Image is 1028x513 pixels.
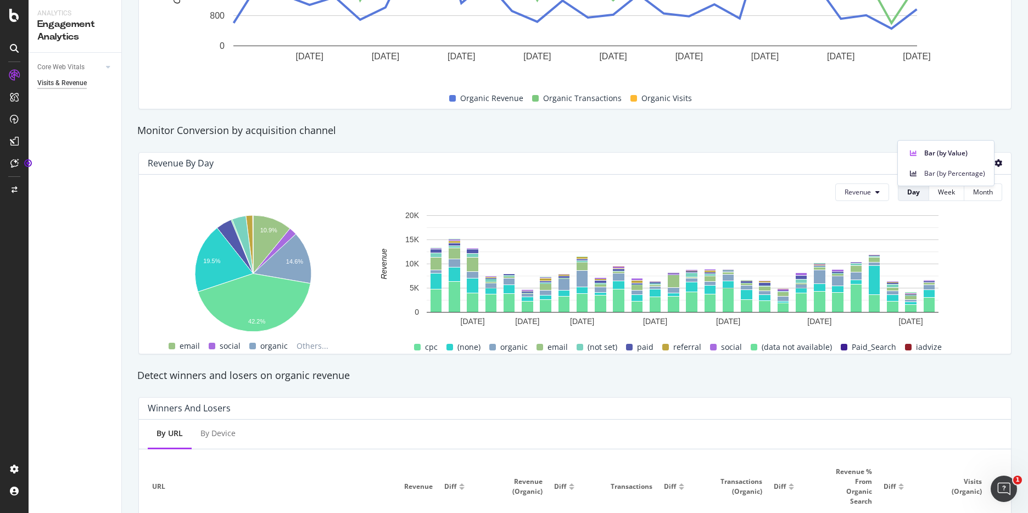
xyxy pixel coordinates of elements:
[148,403,231,414] div: Winners And Losers
[884,482,896,492] span: Diff
[964,183,1002,201] button: Month
[924,148,985,158] span: Bar (by Value)
[898,183,929,201] button: Day
[260,339,288,353] span: organic
[835,183,889,201] button: Revenue
[248,318,265,325] text: 42.2%
[132,124,1018,138] div: Monitor Conversion by acquisition channel
[609,482,652,492] span: Transactions
[916,341,942,354] span: iadvize
[774,482,786,492] span: Diff
[523,52,551,61] text: [DATE]
[292,339,333,353] span: Others...
[425,341,438,354] span: cpc
[37,62,103,73] a: Core Web Vitals
[1013,476,1022,484] span: 1
[664,482,676,492] span: Diff
[554,482,566,492] span: Diff
[500,341,528,354] span: organic
[457,341,481,354] span: (none)
[641,92,692,105] span: Organic Visits
[37,77,87,89] div: Visits & Revenue
[570,317,594,326] text: [DATE]
[448,52,475,61] text: [DATE]
[973,187,993,197] div: Month
[379,248,388,279] text: Revenue
[148,210,358,339] svg: A chart.
[675,52,703,61] text: [DATE]
[152,482,378,492] span: URL
[210,11,225,20] text: 800
[444,482,456,492] span: Diff
[23,158,33,168] div: Tooltip anchor
[938,187,955,197] div: Week
[405,259,420,268] text: 10K
[721,341,742,354] span: social
[37,9,113,18] div: Analytics
[132,369,1018,383] div: Detect winners and losers on organic revenue
[200,428,236,439] div: By Device
[372,52,399,61] text: [DATE]
[461,317,485,326] text: [DATE]
[924,169,985,179] span: Bar (by Percentage)
[415,308,419,316] text: 0
[751,52,779,61] text: [DATE]
[362,210,1002,331] svg: A chart.
[807,317,831,326] text: [DATE]
[220,41,225,51] text: 0
[903,52,930,61] text: [DATE]
[499,477,543,497] span: Revenue (Organic)
[845,187,871,197] span: Revenue
[907,187,920,197] div: Day
[929,183,964,201] button: Week
[643,317,667,326] text: [DATE]
[543,92,622,105] span: Organic Transactions
[37,77,114,89] a: Visits & Revenue
[673,341,701,354] span: referral
[547,341,568,354] span: email
[37,62,85,73] div: Core Web Vitals
[762,341,832,354] span: (data not available)
[410,283,420,292] text: 5K
[148,158,214,169] div: Revenue by Day
[588,341,617,354] span: (not set)
[180,339,200,353] span: email
[296,52,323,61] text: [DATE]
[515,317,539,326] text: [DATE]
[899,317,923,326] text: [DATE]
[220,339,241,353] span: social
[37,18,113,43] div: Engagement Analytics
[405,211,420,220] text: 20K
[389,482,433,492] span: Revenue
[260,227,277,233] text: 10.9%
[852,341,896,354] span: Paid_Search
[405,235,420,244] text: 15K
[637,341,653,354] span: paid
[716,317,740,326] text: [DATE]
[719,477,762,497] span: Transactions (Organic)
[203,258,220,264] text: 19.5%
[827,52,854,61] text: [DATE]
[938,477,982,497] span: Visits (Organic)
[991,476,1017,502] iframe: Intercom live chat
[829,467,872,506] span: % Revenue from Organic Search
[157,428,183,439] div: By URL
[599,52,627,61] text: [DATE]
[286,258,303,265] text: 14.6%
[460,92,523,105] span: Organic Revenue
